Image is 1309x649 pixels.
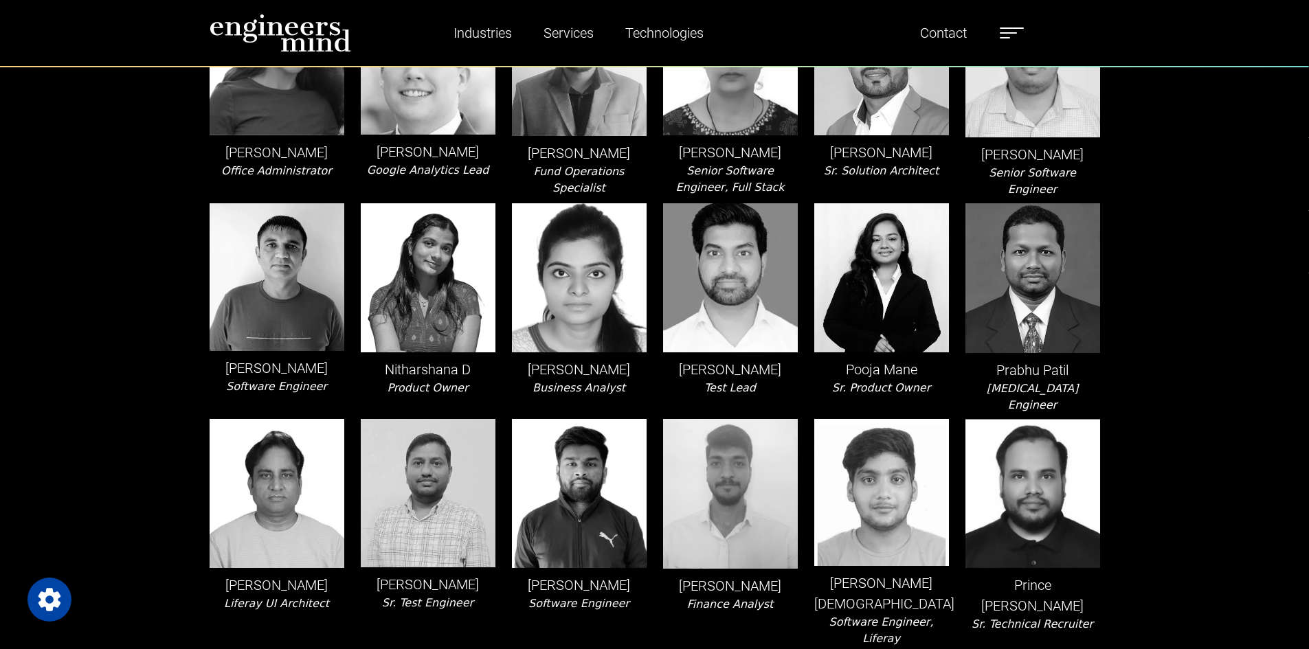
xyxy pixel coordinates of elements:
img: leader-img [814,419,949,566]
i: Google Analytics Lead [367,163,489,177]
i: Finance Analyst [687,597,774,611]
i: Sr. Test Engineer [382,596,473,609]
i: Business Analyst [533,381,625,394]
p: [PERSON_NAME] [512,575,647,595]
p: [PERSON_NAME] [361,574,495,595]
img: leader-img [210,203,344,351]
i: Sr. Technical Recruiter [972,617,1093,630]
i: Liferay UI Architect [224,597,329,610]
img: leader-img [512,419,647,568]
i: Software Engineer, Liferay [829,615,934,645]
img: leader-img [361,419,495,568]
p: [PERSON_NAME] [361,141,495,162]
p: [PERSON_NAME] [210,575,344,595]
i: Software Engineer [528,597,629,610]
p: [PERSON_NAME] [512,143,647,163]
p: Prabhu Patil [965,360,1100,380]
a: Industries [448,17,517,49]
i: Test Lead [704,381,756,394]
p: [PERSON_NAME] [663,576,798,596]
p: [PERSON_NAME] [512,359,647,380]
img: logo [210,14,351,52]
img: leader-img [965,419,1100,568]
i: Software Engineer [226,380,327,393]
p: [PERSON_NAME] [663,142,798,163]
p: [PERSON_NAME][DEMOGRAPHIC_DATA] [814,573,949,614]
img: leader-img [361,203,495,352]
img: leader-img [512,203,647,352]
p: [PERSON_NAME] [965,144,1100,165]
i: Product Owner [387,381,468,394]
i: Sr. Product Owner [832,381,931,394]
img: leader-img [814,203,949,353]
img: leader-img [965,203,1100,353]
p: [PERSON_NAME] [814,142,949,163]
a: Contact [915,17,972,49]
p: [PERSON_NAME] [210,142,344,163]
img: leader-img [663,203,798,352]
p: [PERSON_NAME] [663,359,798,380]
p: Prince [PERSON_NAME] [965,575,1100,616]
p: Nitharshana D [361,359,495,380]
i: Sr. Solution Architect [824,164,939,177]
a: Services [538,17,599,49]
img: leader-img [210,419,344,568]
i: [MEDICAL_DATA] Engineer [987,382,1079,411]
i: Office Administrator [221,164,332,177]
i: Senior Software Engineer, Full Stack [675,164,784,194]
i: Senior Software Engineer [989,166,1076,196]
i: Fund Operations Specialist [534,165,625,194]
p: [PERSON_NAME] [210,358,344,378]
p: Pooja Mane [814,359,949,380]
img: leader-img [663,419,798,569]
a: Technologies [620,17,709,49]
